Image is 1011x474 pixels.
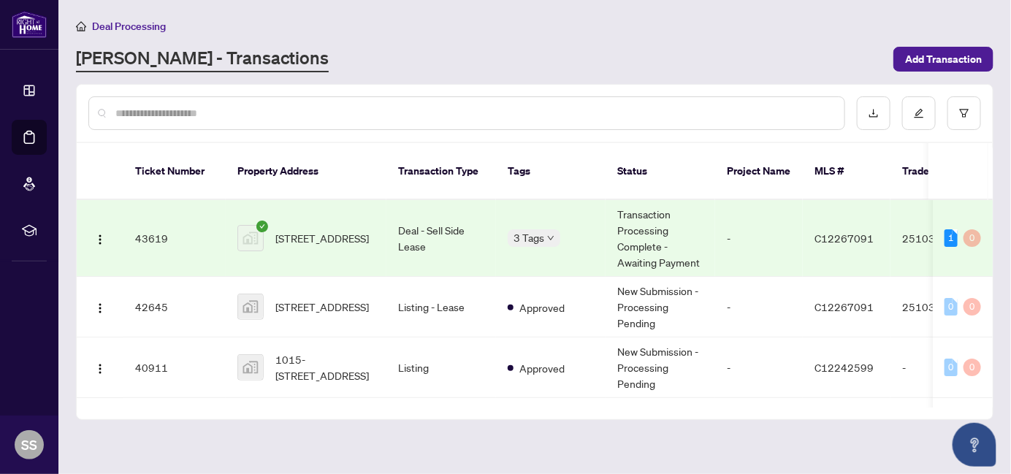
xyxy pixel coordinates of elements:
span: C12267091 [814,300,874,313]
button: filter [947,96,981,130]
div: 0 [945,359,958,376]
div: 0 [964,359,981,376]
div: 1 [945,229,958,247]
td: 2510321 [890,277,993,337]
td: Listing - Lease [386,277,496,337]
td: - [715,277,803,337]
span: Approved [519,360,565,376]
td: New Submission - Processing Pending [606,337,715,398]
td: 40911 [123,337,226,398]
td: - [715,337,803,398]
div: 0 [964,298,981,316]
img: thumbnail-img [238,226,263,251]
a: [PERSON_NAME] - Transactions [76,46,329,72]
img: thumbnail-img [238,355,263,380]
img: Logo [94,302,106,314]
button: Logo [88,356,112,379]
span: [STREET_ADDRESS] [275,230,369,246]
span: SS [21,435,37,455]
span: check-circle [256,221,268,232]
button: Logo [88,226,112,250]
td: 42645 [123,277,226,337]
th: Property Address [226,143,386,200]
span: Approved [519,299,565,316]
th: Trade Number [890,143,993,200]
td: - [715,200,803,277]
span: 3 Tags [514,229,544,246]
button: Logo [88,295,112,318]
td: Deal - Sell Side Lease [386,200,496,277]
span: home [76,21,86,31]
th: Tags [496,143,606,200]
div: 0 [964,229,981,247]
div: 0 [945,298,958,316]
span: download [869,108,879,118]
td: 2510321 [890,200,993,277]
span: Add Transaction [905,47,982,71]
img: thumbnail-img [238,294,263,319]
td: - [890,337,993,398]
span: filter [959,108,969,118]
span: C12267091 [814,232,874,245]
th: Transaction Type [386,143,496,200]
th: Ticket Number [123,143,226,200]
th: Status [606,143,715,200]
img: Logo [94,234,106,245]
img: logo [12,11,47,38]
button: Open asap [953,423,996,467]
th: MLS # [803,143,890,200]
span: Deal Processing [92,20,166,33]
button: Add Transaction [893,47,993,72]
img: Logo [94,363,106,375]
th: Project Name [715,143,803,200]
td: 43619 [123,200,226,277]
span: [STREET_ADDRESS] [275,299,369,315]
td: New Submission - Processing Pending [606,277,715,337]
td: Transaction Processing Complete - Awaiting Payment [606,200,715,277]
span: edit [914,108,924,118]
button: edit [902,96,936,130]
span: 1015-[STREET_ADDRESS] [275,351,375,383]
span: C12242599 [814,361,874,374]
button: download [857,96,890,130]
td: Listing [386,337,496,398]
span: down [547,234,554,242]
